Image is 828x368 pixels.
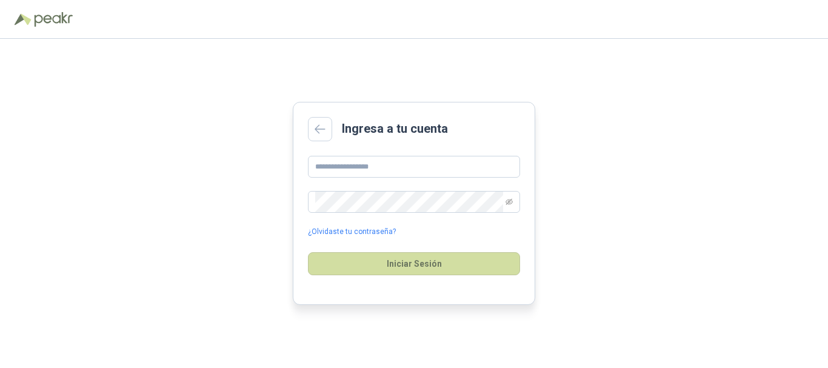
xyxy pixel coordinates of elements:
span: eye-invisible [506,198,513,206]
h2: Ingresa a tu cuenta [342,119,448,138]
a: ¿Olvidaste tu contraseña? [308,226,396,238]
img: Logo [15,13,32,25]
button: Iniciar Sesión [308,252,520,275]
img: Peakr [34,12,73,27]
